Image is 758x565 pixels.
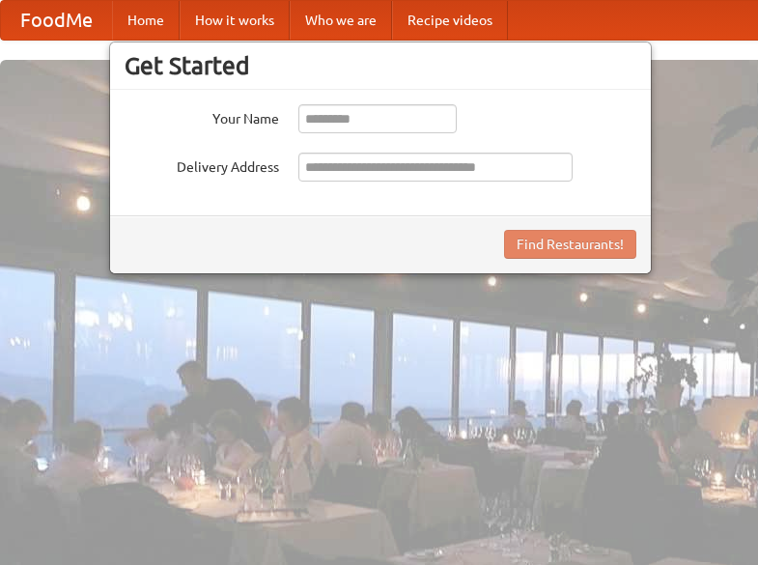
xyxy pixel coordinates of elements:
[1,1,112,40] a: FoodMe
[504,230,636,259] button: Find Restaurants!
[125,153,279,177] label: Delivery Address
[125,104,279,128] label: Your Name
[392,1,508,40] a: Recipe videos
[112,1,180,40] a: Home
[290,1,392,40] a: Who we are
[180,1,290,40] a: How it works
[125,51,636,80] h3: Get Started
